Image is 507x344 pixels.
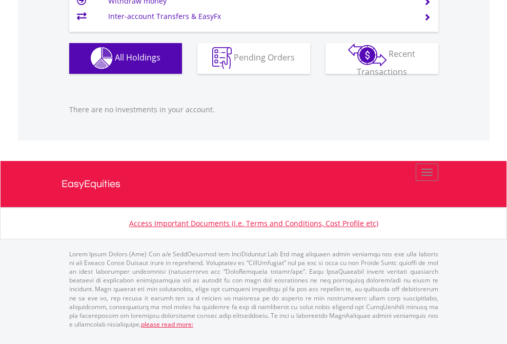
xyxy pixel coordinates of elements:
td: Inter-account Transfers & EasyFx [108,9,411,24]
img: pending_instructions-wht.png [212,47,232,69]
img: holdings-wht.png [91,47,113,69]
button: Pending Orders [197,43,310,74]
button: All Holdings [69,43,182,74]
a: EasyEquities [62,161,446,207]
a: Access Important Documents (i.e. Terms and Conditions, Cost Profile etc) [129,218,378,228]
span: Recent Transactions [357,48,416,77]
a: please read more: [141,320,193,329]
p: There are no investments in your account. [69,105,438,115]
span: Pending Orders [234,52,295,63]
button: Recent Transactions [326,43,438,74]
img: transactions-zar-wht.png [348,44,387,66]
p: Lorem Ipsum Dolors (Ame) Con a/e SeddOeiusmod tem InciDiduntut Lab Etd mag aliquaen admin veniamq... [69,250,438,329]
span: All Holdings [115,52,160,63]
